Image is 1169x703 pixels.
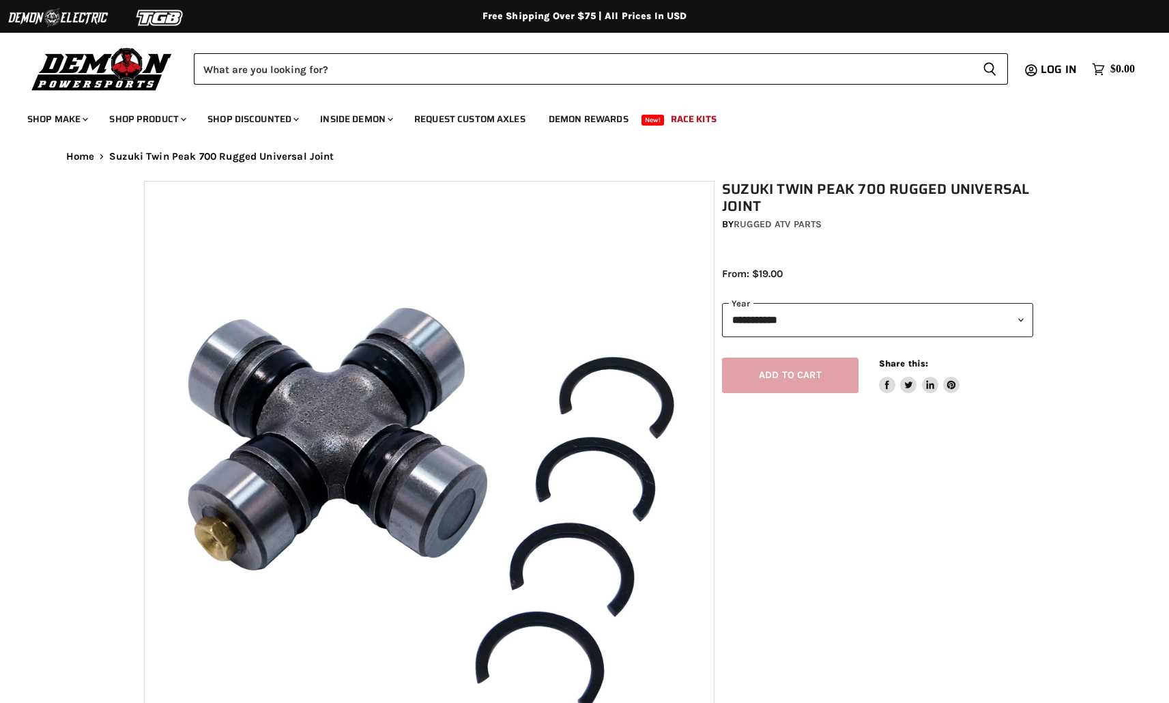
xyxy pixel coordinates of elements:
div: Free Shipping Over $75 | All Prices In USD [39,10,1131,23]
a: Race Kits [661,105,727,133]
button: Search [972,53,1008,85]
a: Log in [1035,63,1085,76]
span: From: $19.00 [722,268,783,280]
h1: Suzuki Twin Peak 700 Rugged Universal Joint [722,181,1033,215]
span: Share this: [879,358,928,369]
span: Log in [1041,61,1077,78]
a: Inside Demon [310,105,401,133]
a: Home [66,151,95,162]
span: Suzuki Twin Peak 700 Rugged Universal Joint [109,151,334,162]
a: Demon Rewards [538,105,639,133]
aside: Share this: [879,358,960,394]
nav: Breadcrumbs [39,151,1131,162]
img: TGB Logo 2 [109,5,212,31]
input: Search [194,53,972,85]
span: $0.00 [1110,63,1135,76]
a: Rugged ATV Parts [734,218,822,230]
form: Product [194,53,1008,85]
a: Shop Product [99,105,194,133]
select: year [722,303,1033,336]
img: Demon Powersports [27,44,177,93]
a: Shop Make [17,105,96,133]
span: New! [641,115,665,126]
img: Demon Electric Logo 2 [7,5,109,31]
a: Shop Discounted [197,105,307,133]
a: Request Custom Axles [404,105,536,133]
ul: Main menu [17,100,1131,133]
div: by [722,217,1033,232]
a: $0.00 [1085,59,1142,79]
